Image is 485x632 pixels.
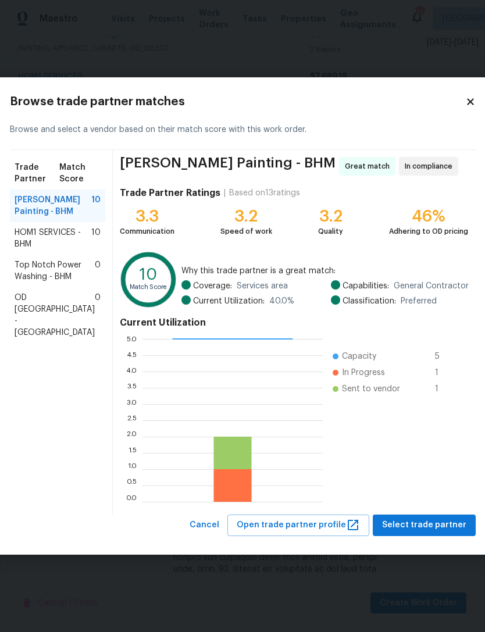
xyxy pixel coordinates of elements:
span: General Contractor [394,280,469,292]
span: OD [GEOGRAPHIC_DATA] - [GEOGRAPHIC_DATA] [15,292,95,338]
span: Select trade partner [382,518,466,533]
span: 0 [95,259,101,283]
text: 4.0 [126,368,137,375]
h4: Current Utilization [120,317,469,329]
span: Sent to vendor [342,383,400,395]
span: 1 [435,367,454,379]
div: | [220,187,229,199]
span: Coverage: [193,280,232,292]
h4: Trade Partner Ratings [120,187,220,199]
span: In compliance [405,160,457,172]
span: 1 [435,383,454,395]
span: Current Utilization: [193,295,265,307]
div: Browse and select a vendor based on their match score with this work order. [10,110,476,150]
div: Communication [120,226,174,237]
text: 4.5 [126,352,137,359]
span: Open trade partner profile [237,518,360,533]
text: 3.0 [126,401,137,408]
span: HOM1 SERVICES - BHM [15,227,91,250]
div: 3.3 [120,210,174,222]
button: Cancel [185,515,224,536]
button: Select trade partner [373,515,476,536]
div: 46% [389,210,468,222]
span: Trade Partner [15,162,60,185]
div: 3.2 [318,210,343,222]
span: 10 [91,227,101,250]
div: Speed of work [220,226,272,237]
span: Great match [345,160,394,172]
span: [PERSON_NAME] Painting - BHM [15,194,91,217]
text: 2.0 [126,433,137,440]
div: Adhering to OD pricing [389,226,468,237]
button: Open trade partner profile [227,515,369,536]
span: Services area [237,280,288,292]
span: Why this trade partner is a great match: [181,265,468,277]
span: Capacity [342,351,376,362]
span: Match Score [59,162,100,185]
text: 1.0 [127,466,137,473]
span: 5 [435,351,454,362]
span: Preferred [401,295,437,307]
span: 0 [95,292,101,338]
h2: Browse trade partner matches [10,96,465,108]
text: 0.0 [126,498,137,505]
text: 10 [140,267,157,283]
span: 10 [91,194,101,217]
text: 5.0 [126,335,137,342]
text: 3.5 [127,384,137,391]
span: In Progress [342,367,385,379]
span: 40.0 % [269,295,294,307]
span: Classification: [343,295,396,307]
text: 0.5 [126,482,137,489]
div: Based on 13 ratings [229,187,300,199]
div: 3.2 [220,210,272,222]
text: 1.5 [128,449,137,456]
text: 2.5 [127,417,137,424]
span: Top Notch Power Washing - BHM [15,259,95,283]
text: Match Score [129,284,167,291]
span: Cancel [190,518,219,533]
span: [PERSON_NAME] Painting - BHM [120,157,336,176]
span: Capabilities: [343,280,389,292]
div: Quality [318,226,343,237]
